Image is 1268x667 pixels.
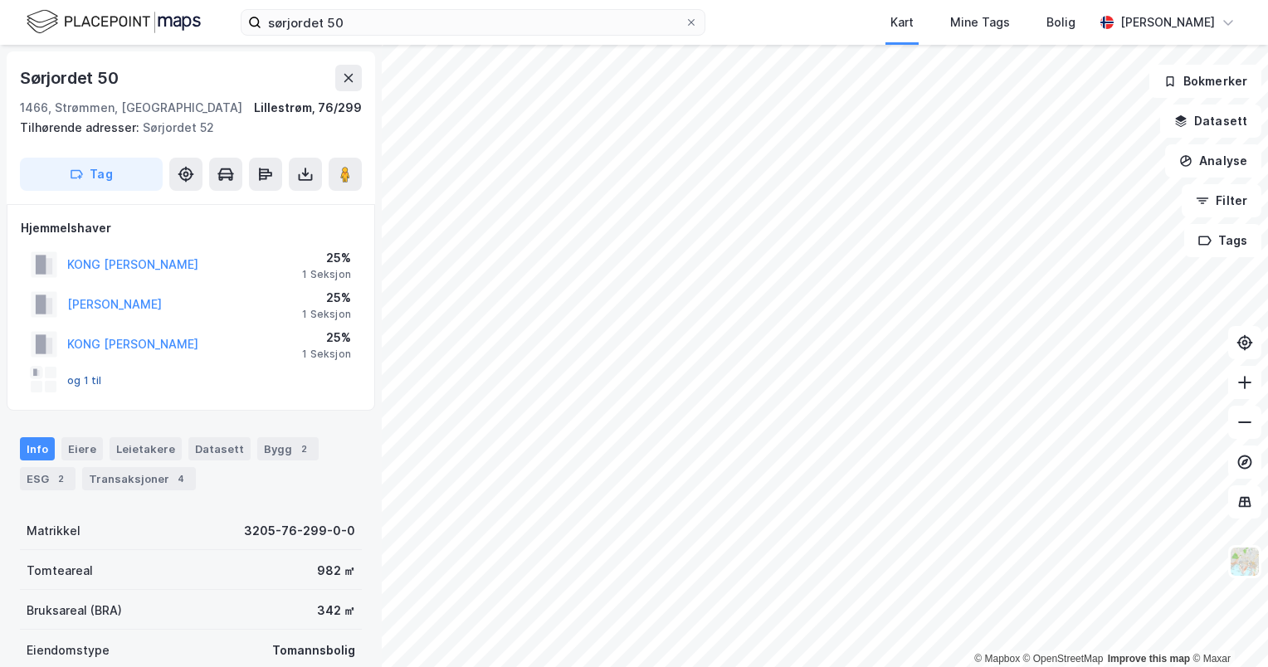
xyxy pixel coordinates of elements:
div: 25% [302,248,351,268]
button: Bokmerker [1149,65,1261,98]
div: Hjemmelshaver [21,218,361,238]
div: Bygg [257,437,319,460]
a: Improve this map [1108,653,1190,665]
img: logo.f888ab2527a4732fd821a326f86c7f29.svg [27,7,201,37]
div: Mine Tags [950,12,1010,32]
a: OpenStreetMap [1023,653,1104,665]
div: 982 ㎡ [317,561,355,581]
div: Leietakere [110,437,182,460]
button: Datasett [1160,105,1261,138]
div: Kart [890,12,914,32]
span: Tilhørende adresser: [20,120,143,134]
div: Eiere [61,437,103,460]
div: Bruksareal (BRA) [27,601,122,621]
div: [PERSON_NAME] [1120,12,1215,32]
div: 3205-76-299-0-0 [244,521,355,541]
div: Info [20,437,55,460]
img: Z [1229,546,1261,577]
div: 342 ㎡ [317,601,355,621]
div: 25% [302,328,351,348]
div: 2 [52,470,69,487]
div: 4 [173,470,189,487]
div: 1 Seksjon [302,348,351,361]
div: 1 Seksjon [302,308,351,321]
a: Mapbox [974,653,1020,665]
div: 25% [302,288,351,308]
input: Søk på adresse, matrikkel, gårdeiere, leietakere eller personer [261,10,685,35]
div: Transaksjoner [82,467,196,490]
div: 1 Seksjon [302,268,351,281]
div: Kontrollprogram for chat [1185,587,1268,667]
iframe: Chat Widget [1185,587,1268,667]
div: 2 [295,441,312,457]
div: Tomteareal [27,561,93,581]
div: ESG [20,467,76,490]
button: Tags [1184,224,1261,257]
div: Lillestrøm, 76/299 [254,98,362,118]
div: Tomannsbolig [272,640,355,660]
button: Tag [20,158,163,191]
div: Bolig [1046,12,1075,32]
button: Analyse [1165,144,1261,178]
div: Matrikkel [27,521,80,541]
div: 1466, Strømmen, [GEOGRAPHIC_DATA] [20,98,242,118]
button: Filter [1182,184,1261,217]
div: Sørjordet 50 [20,65,122,91]
div: Eiendomstype [27,640,110,660]
div: Sørjordet 52 [20,118,349,138]
div: Datasett [188,437,251,460]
